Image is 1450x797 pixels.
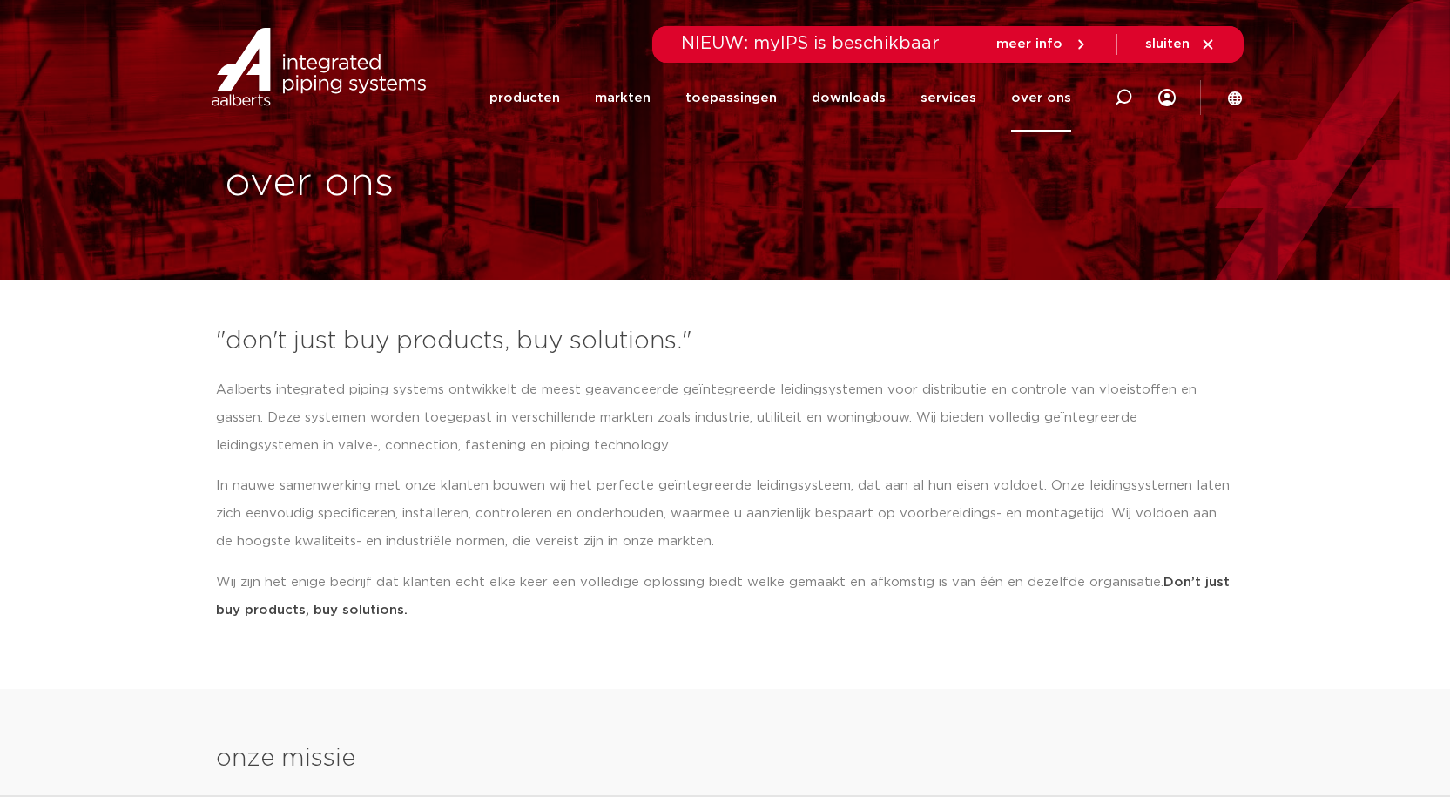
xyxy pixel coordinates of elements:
h1: over ons [225,156,717,212]
a: markten [595,64,651,132]
a: over ons [1011,64,1071,132]
p: In nauwe samenwerking met onze klanten bouwen wij het perfecte geïntegreerde leidingsysteem, dat ... [216,472,1235,556]
a: toepassingen [685,64,777,132]
span: sluiten [1145,37,1190,51]
a: producten [489,64,560,132]
p: Aalberts integrated piping systems ontwikkelt de meest geavanceerde geïntegreerde leidingsystemen... [216,376,1235,460]
span: NIEUW: myIPS is beschikbaar [681,35,940,52]
span: meer info [996,37,1062,51]
a: meer info [996,37,1089,52]
a: downloads [812,64,886,132]
h3: "don't just buy products, buy solutions." [216,324,1235,359]
nav: Menu [489,64,1071,132]
p: Wij zijn het enige bedrijf dat klanten echt elke keer een volledige oplossing biedt welke gemaakt... [216,569,1235,625]
h3: onze missie [216,741,1235,776]
strong: Don’t just buy products, buy solutions. [216,576,1230,617]
a: sluiten [1145,37,1216,52]
a: services [921,64,976,132]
